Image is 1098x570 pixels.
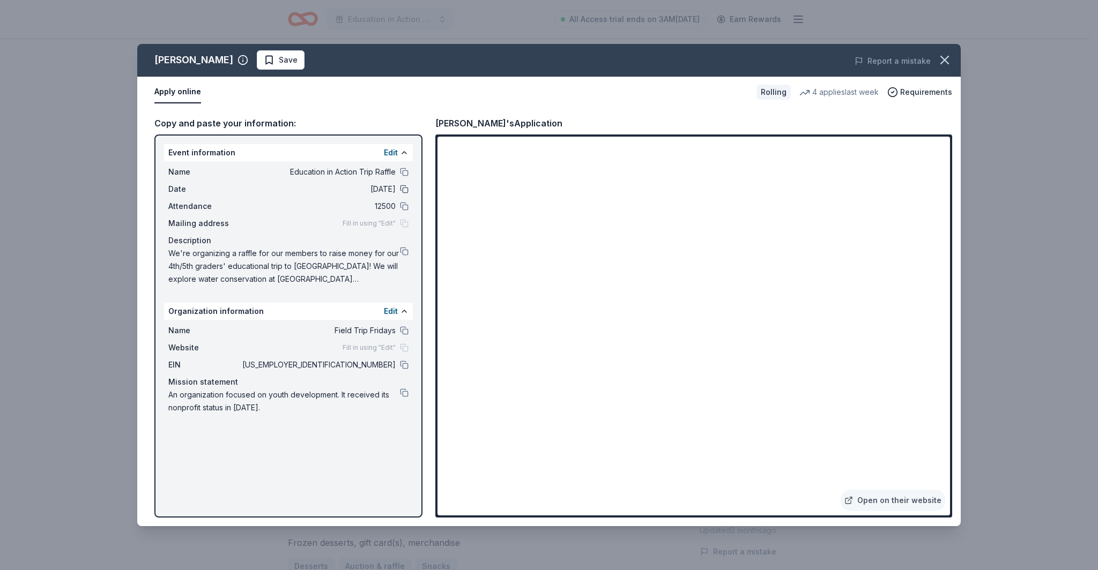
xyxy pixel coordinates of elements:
span: Education in Action Trip Raffle [240,166,396,178]
div: Copy and paste your information: [154,116,422,130]
div: [PERSON_NAME]'s Application [435,116,562,130]
span: [US_EMPLOYER_IDENTIFICATION_NUMBER] [240,358,396,371]
div: Mission statement [168,376,409,388]
span: Fill in using "Edit" [343,219,396,228]
div: Rolling [756,85,791,100]
span: An organization focused on youth development. It received its nonprofit status in [DATE]. [168,388,400,414]
button: Edit [384,305,398,318]
span: Mailing address [168,217,240,230]
span: We're organizing a raffle for our members to raise money for our 4th/5th graders' educational tri... [168,247,400,286]
span: Field Trip Fridays [240,324,396,337]
div: [PERSON_NAME] [154,51,233,69]
div: Organization information [164,303,413,320]
span: Date [168,183,240,196]
button: Report a mistake [855,55,931,67]
button: Apply online [154,81,201,103]
span: 12500 [240,200,396,213]
button: Requirements [887,86,952,99]
span: Name [168,166,240,178]
span: EIN [168,358,240,371]
a: Open on their website [840,490,946,511]
span: Save [279,54,298,66]
button: Save [257,50,305,70]
span: Attendance [168,200,240,213]
span: [DATE] [240,183,396,196]
div: 4 applies last week [799,86,879,99]
span: Fill in using "Edit" [343,343,396,352]
span: Requirements [900,86,952,99]
div: Description [168,234,409,247]
span: Website [168,341,240,354]
button: Edit [384,146,398,159]
div: Event information [164,144,413,161]
span: Name [168,324,240,337]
